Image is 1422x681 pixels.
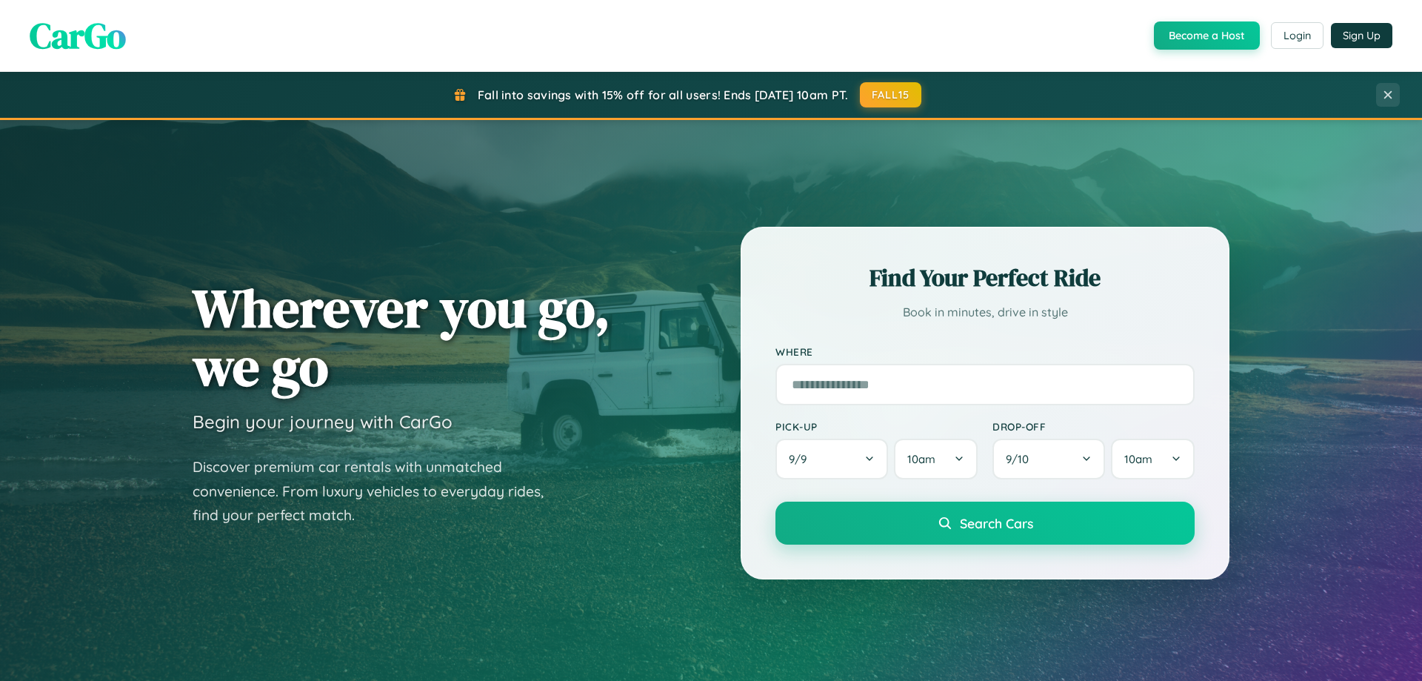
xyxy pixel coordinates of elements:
[992,439,1105,479] button: 9/10
[775,345,1195,358] label: Where
[1271,22,1323,49] button: Login
[775,502,1195,545] button: Search Cars
[992,420,1195,433] label: Drop-off
[1124,452,1152,466] span: 10am
[1006,452,1036,466] span: 9 / 10
[775,302,1195,323] p: Book in minutes, drive in style
[894,439,978,479] button: 10am
[860,82,922,107] button: FALL15
[193,455,563,528] p: Discover premium car rentals with unmatched convenience. From luxury vehicles to everyday rides, ...
[1331,23,1392,48] button: Sign Up
[775,439,888,479] button: 9/9
[789,452,814,466] span: 9 / 9
[960,515,1033,531] span: Search Cars
[193,411,453,433] h3: Begin your journey with CarGo
[478,87,849,102] span: Fall into savings with 15% off for all users! Ends [DATE] 10am PT.
[30,11,126,60] span: CarGo
[907,452,935,466] span: 10am
[775,262,1195,294] h2: Find Your Perfect Ride
[775,420,978,433] label: Pick-up
[193,279,610,396] h1: Wherever you go, we go
[1154,21,1260,50] button: Become a Host
[1111,439,1195,479] button: 10am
